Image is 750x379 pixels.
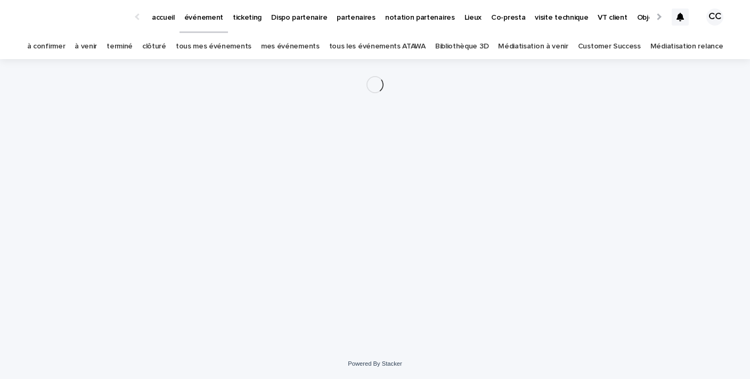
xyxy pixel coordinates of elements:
[329,34,426,59] a: tous les événements ATAWA
[27,34,66,59] a: à confirmer
[75,34,97,59] a: à venir
[498,34,568,59] a: Médiatisation à venir
[21,6,125,28] img: Ls34BcGeRexTGTNfXpUC
[706,9,723,26] div: CC
[142,34,166,59] a: clôturé
[578,34,641,59] a: Customer Success
[435,34,488,59] a: Bibliothèque 3D
[650,34,723,59] a: Médiatisation relance
[107,34,133,59] a: terminé
[348,360,402,367] a: Powered By Stacker
[261,34,320,59] a: mes événements
[176,34,251,59] a: tous mes événements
